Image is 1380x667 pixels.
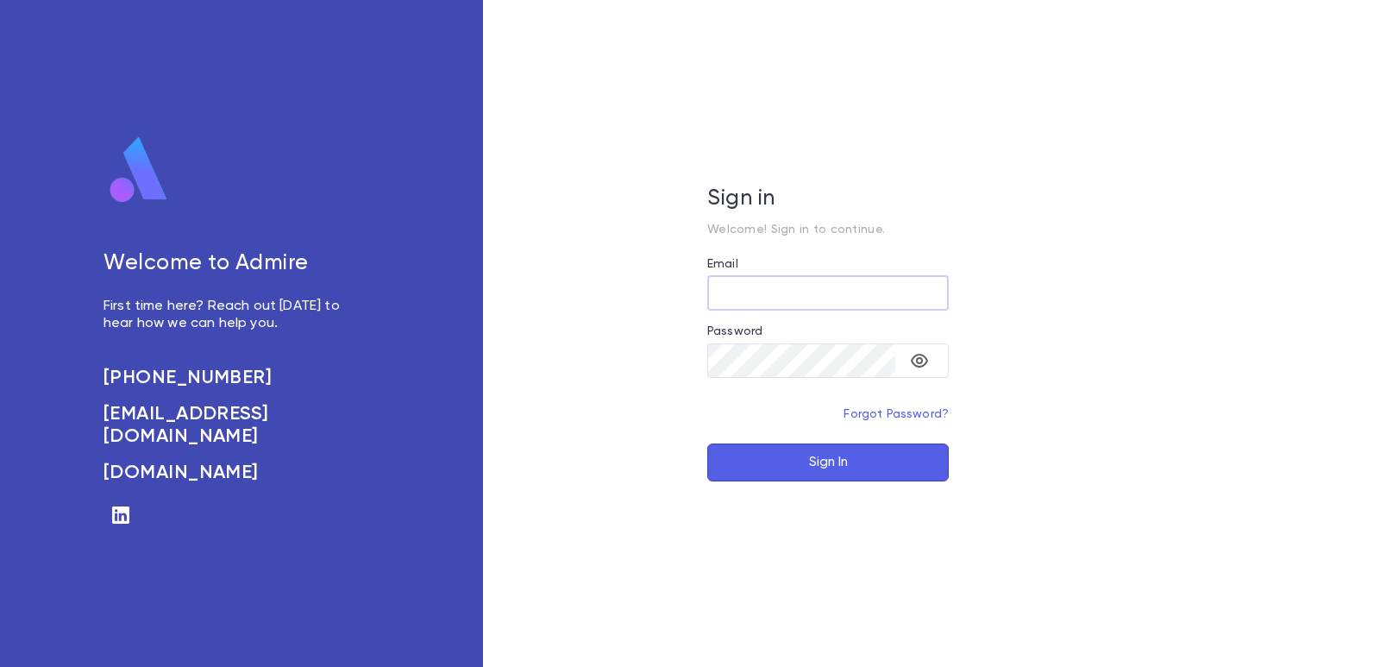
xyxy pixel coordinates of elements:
[103,135,174,205] img: logo
[707,223,949,236] p: Welcome! Sign in to continue.
[707,324,762,338] label: Password
[103,367,359,389] a: [PHONE_NUMBER]
[707,257,738,271] label: Email
[707,444,949,481] button: Sign In
[103,251,359,277] h5: Welcome to Admire
[844,408,949,420] a: Forgot Password?
[103,298,359,332] p: First time here? Reach out [DATE] to hear how we can help you.
[103,403,359,448] a: [EMAIL_ADDRESS][DOMAIN_NAME]
[707,186,949,212] h5: Sign in
[902,343,937,378] button: toggle password visibility
[103,462,359,484] a: [DOMAIN_NAME]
